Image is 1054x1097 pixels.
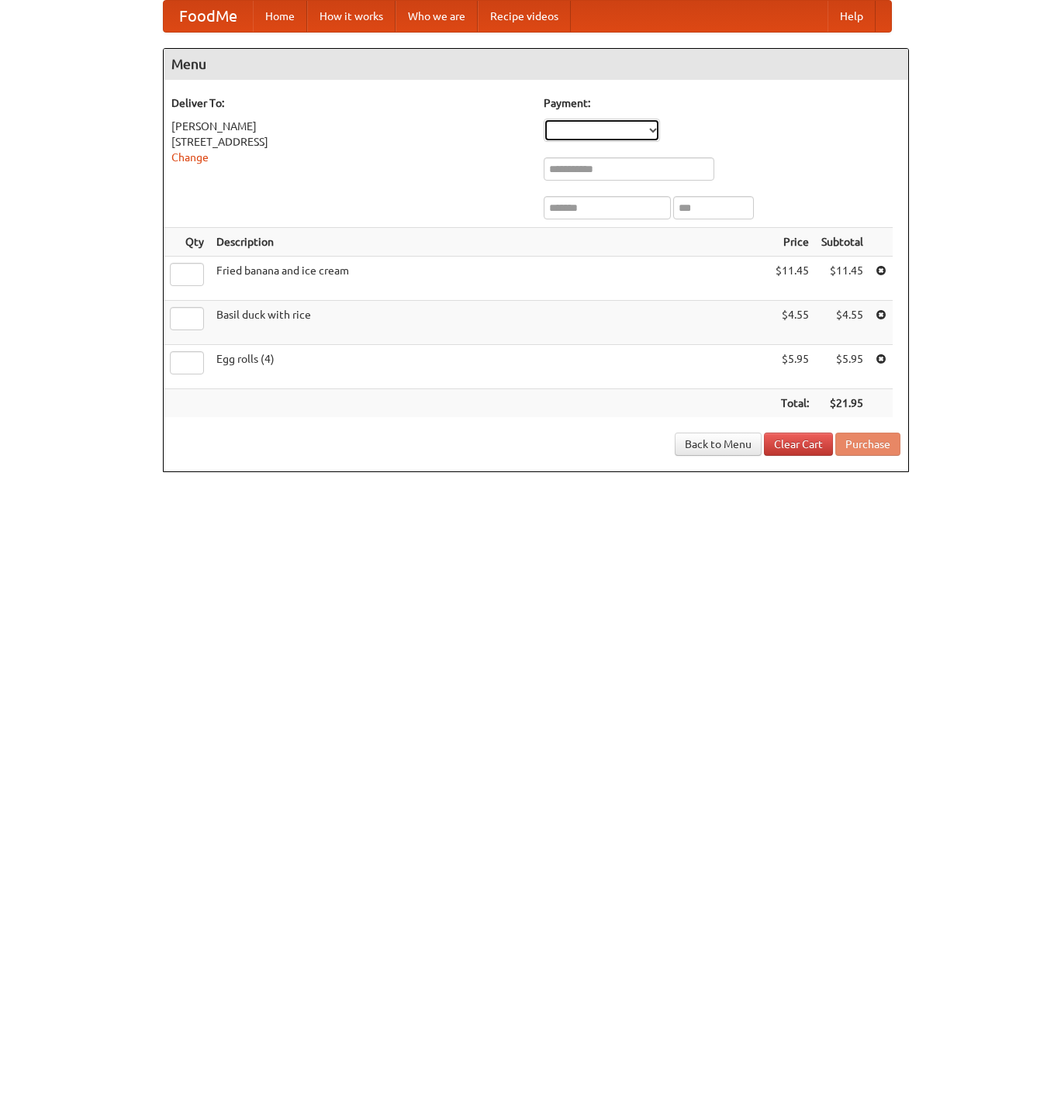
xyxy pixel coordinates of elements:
[764,433,833,456] a: Clear Cart
[835,433,900,456] button: Purchase
[171,119,528,134] div: [PERSON_NAME]
[478,1,571,32] a: Recipe videos
[210,301,769,345] td: Basil duck with rice
[210,345,769,389] td: Egg rolls (4)
[815,228,869,257] th: Subtotal
[164,49,908,80] h4: Menu
[769,257,815,301] td: $11.45
[675,433,762,456] a: Back to Menu
[253,1,307,32] a: Home
[307,1,396,32] a: How it works
[171,134,528,150] div: [STREET_ADDRESS]
[544,95,900,111] h5: Payment:
[171,95,528,111] h5: Deliver To:
[815,301,869,345] td: $4.55
[210,257,769,301] td: Fried banana and ice cream
[171,151,209,164] a: Change
[769,389,815,418] th: Total:
[210,228,769,257] th: Description
[815,389,869,418] th: $21.95
[164,228,210,257] th: Qty
[815,257,869,301] td: $11.45
[769,345,815,389] td: $5.95
[828,1,876,32] a: Help
[769,301,815,345] td: $4.55
[769,228,815,257] th: Price
[164,1,253,32] a: FoodMe
[815,345,869,389] td: $5.95
[396,1,478,32] a: Who we are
